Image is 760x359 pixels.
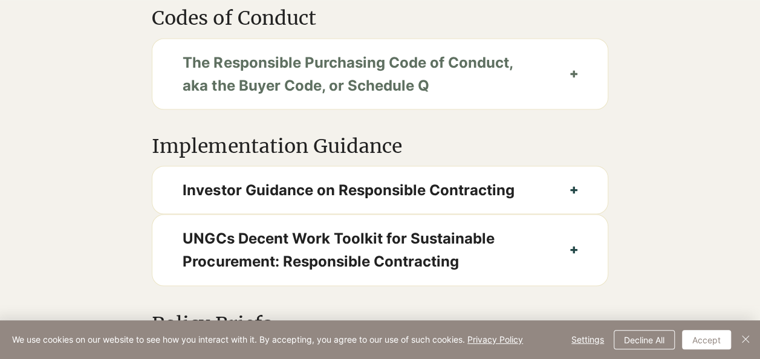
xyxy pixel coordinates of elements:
button: Investor Guidance on Responsible Contracting [152,166,607,213]
span: We use cookies on our website to see how you interact with it. By accepting, you agree to our use... [12,334,523,345]
button: Accept [682,330,731,349]
span: Settings [571,331,604,349]
img: Close [738,332,753,346]
button: Close [738,330,753,349]
button: Decline All [614,330,675,349]
button: UNGCs Decent Work Toolkit for Sustainable Procurement: Responsible Contracting [152,215,607,285]
span: UNGCs Decent Work Toolkit for Sustainable Procurement: Responsible Contracting [183,227,539,273]
span: Policy Briefs [152,311,271,335]
span: The Responsible Purchasing Code of Conduct, aka the Buyer Code, or Schedule Q [183,51,539,97]
span: Codes of Conduct [152,6,316,30]
a: Privacy Policy [467,334,523,344]
button: The Responsible Purchasing Code of Conduct, aka the Buyer Code, or Schedule Q [152,39,607,109]
span: Investor Guidance on Responsible Contracting [183,178,539,201]
span: Implementation Guidance [152,134,401,158]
